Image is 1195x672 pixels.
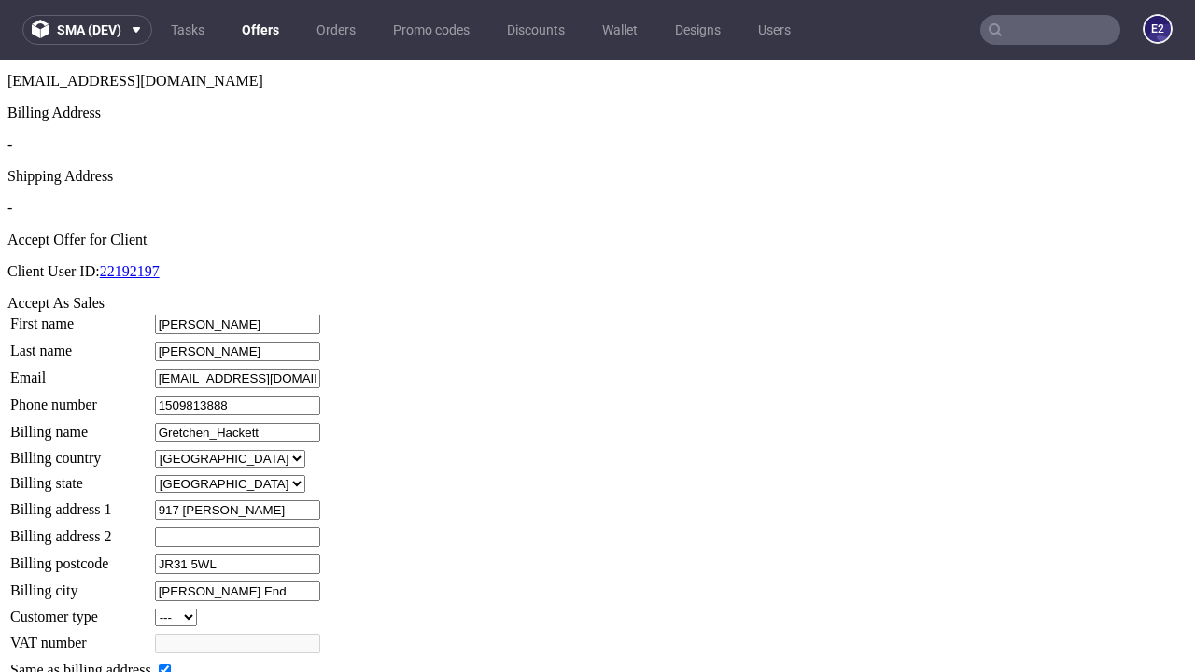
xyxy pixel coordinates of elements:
[7,235,1188,252] div: Accept As Sales
[1145,16,1171,42] figcaption: e2
[9,389,152,409] td: Billing country
[100,203,160,219] a: 22192197
[9,414,152,434] td: Billing state
[9,308,152,329] td: Email
[382,15,481,45] a: Promo codes
[747,15,802,45] a: Users
[160,15,216,45] a: Tasks
[7,172,1188,189] div: Accept Offer for Client
[22,15,152,45] button: sma (dev)
[9,600,152,621] td: Same as billing address
[57,23,121,36] span: sma (dev)
[664,15,732,45] a: Designs
[9,335,152,357] td: Phone number
[7,140,12,156] span: -
[7,45,1188,62] div: Billing Address
[9,440,152,461] td: Billing address 1
[7,77,12,92] span: -
[496,15,576,45] a: Discounts
[9,494,152,515] td: Billing postcode
[9,573,152,595] td: VAT number
[9,254,152,275] td: First name
[305,15,367,45] a: Orders
[7,203,1188,220] p: Client User ID:
[9,362,152,384] td: Billing name
[9,467,152,488] td: Billing address 2
[9,548,152,567] td: Customer type
[231,15,290,45] a: Offers
[9,521,152,542] td: Billing city
[7,108,1188,125] div: Shipping Address
[9,281,152,302] td: Last name
[591,15,649,45] a: Wallet
[7,13,263,29] span: [EMAIL_ADDRESS][DOMAIN_NAME]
